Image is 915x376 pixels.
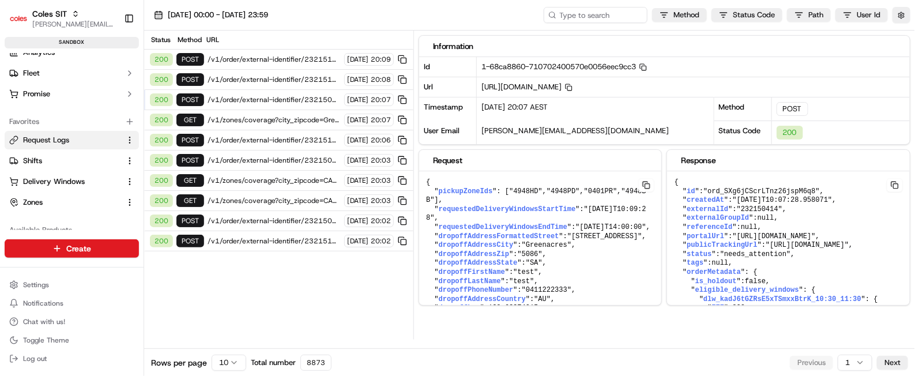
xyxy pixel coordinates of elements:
span: orderMetadata [687,268,741,276]
span: "test" [513,268,538,276]
span: pickupZoneIds [439,187,493,195]
button: Coles SIT [32,8,67,20]
a: 💻API Documentation [93,163,190,183]
span: externalId [687,205,728,213]
div: 📗 [12,168,21,178]
span: "232150414" [737,205,782,213]
div: GET [176,174,204,187]
span: /v1/order/external-identifier/232151350/delivery-window [208,55,341,64]
span: dropoffLng [439,304,480,312]
span: Pylon [115,195,140,204]
span: [PERSON_NAME][EMAIL_ADDRESS][DOMAIN_NAME] [481,126,669,136]
span: 800 [732,304,745,312]
span: false [745,277,766,285]
span: Fleet [23,68,40,78]
div: Request [433,155,648,166]
span: dropoffAddressZip [439,250,509,258]
span: tags [687,259,703,267]
span: Knowledge Base [23,167,88,179]
button: Shifts [5,152,139,170]
div: 200 [150,93,173,106]
div: POST [777,102,808,116]
button: Coles SITColes SIT[PERSON_NAME][EMAIL_ADDRESS][PERSON_NAME][PERSON_NAME][DOMAIN_NAME] [5,5,119,32]
div: Response [681,155,896,166]
span: Method [673,10,699,20]
a: Request Logs [9,135,121,145]
div: 200 [150,73,173,86]
div: We're available if you need us! [39,122,146,131]
span: [DATE] [347,176,368,185]
span: status [687,250,711,258]
button: Fleet [5,64,139,82]
div: GET [176,194,204,207]
button: Request Logs [5,131,139,149]
div: 200 [777,126,803,140]
span: dropoffAddressFormattedStreet [439,232,559,240]
button: Create [5,239,139,258]
span: "Greenacres" [522,241,571,249]
span: "[URL][DOMAIN_NAME]" [732,232,815,240]
span: Notifications [23,299,63,308]
span: Shifts [23,156,42,166]
div: 200 [150,215,173,227]
div: Status Code [714,121,772,144]
span: dropoffAddressCountry [439,295,526,303]
a: Delivery Windows [9,176,121,187]
div: Url [419,77,477,97]
div: POST [176,93,204,106]
div: POST [176,235,204,247]
div: POST [176,73,204,86]
button: Delivery Windows [5,172,139,191]
span: "needs_attention" [720,250,790,258]
span: "4948BB" [426,187,646,205]
div: Start new chat [39,110,189,122]
div: 💻 [97,168,107,178]
img: 1736555255976-a54dd68f-1ca7-489b-9aae-adbdc363a1c4 [12,110,32,131]
span: [DATE] [347,115,368,125]
input: Got a question? Start typing here... [30,74,208,87]
div: POST [176,134,204,146]
span: "[STREET_ADDRESS]" [567,232,642,240]
a: Zones [9,197,121,208]
div: Method [714,97,772,121]
span: /v1/order/external-identifier/232151349/delivery-window [208,75,341,84]
span: "[DATE]T10:09:28" [426,205,646,223]
div: Favorites [5,112,139,131]
span: requestedDeliveryWindowsStartTime [439,205,576,213]
span: 20:03 [371,156,391,165]
span: /v1/order/external-identifier/232151347/delivery-window [208,236,341,246]
span: /v1/zones/coverage?city_zipcode=Greenacres_5086 [208,115,341,125]
button: Log out [5,351,139,367]
div: User Email [419,121,477,145]
a: Shifts [9,156,121,166]
span: Path [808,10,823,20]
div: 200 [150,114,173,126]
span: Create [66,243,91,254]
button: Method [652,8,707,22]
span: [PERSON_NAME][EMAIL_ADDRESS][PERSON_NAME][PERSON_NAME][DOMAIN_NAME] [32,20,115,29]
button: Settings [5,277,139,293]
span: 20:07 [371,95,391,104]
span: [DATE] [347,156,368,165]
span: null [758,214,774,222]
span: [DATE] [347,216,368,225]
div: POST [176,215,204,227]
button: Next [877,356,908,370]
span: User Id [857,10,880,20]
span: portalUrl [687,232,724,240]
span: Settings [23,280,49,289]
div: 200 [150,194,173,207]
span: 20:07 [371,115,391,125]
span: [DATE] [347,236,368,246]
button: User Id [835,8,888,22]
span: [DATE] [347,136,368,145]
span: referenceId [687,223,732,231]
div: URL [206,35,409,44]
span: /v1/zones/coverage?city_zipcode=CASUARINA_0810 [208,176,341,185]
span: 20:02 [371,216,391,225]
div: Available Products [5,221,139,239]
button: Status Code [711,8,782,22]
button: Start new chat [196,114,210,127]
div: 200 [150,235,173,247]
